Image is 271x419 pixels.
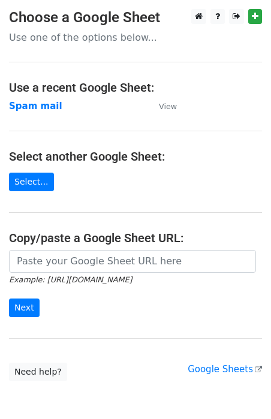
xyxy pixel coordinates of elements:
a: Select... [9,173,54,191]
a: View [147,101,177,111]
h4: Use a recent Google Sheet: [9,80,262,95]
small: View [159,102,177,111]
h4: Select another Google Sheet: [9,149,262,164]
input: Paste your Google Sheet URL here [9,250,256,273]
p: Use one of the options below... [9,31,262,44]
input: Next [9,299,40,317]
a: Google Sheets [188,364,262,375]
h4: Copy/paste a Google Sheet URL: [9,231,262,245]
a: Spam mail [9,101,62,111]
small: Example: [URL][DOMAIN_NAME] [9,275,132,284]
a: Need help? [9,363,67,381]
h3: Choose a Google Sheet [9,9,262,26]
